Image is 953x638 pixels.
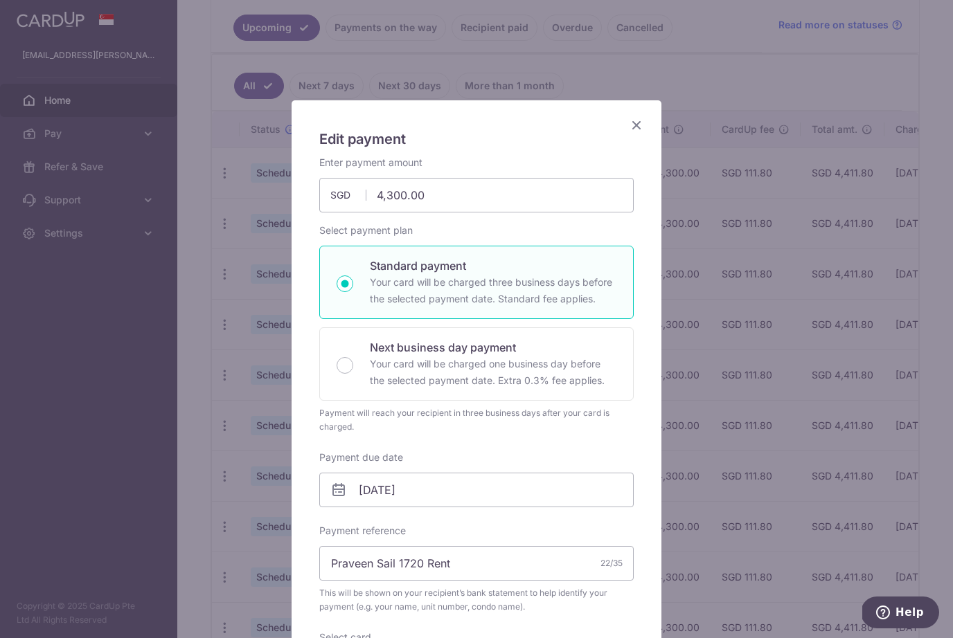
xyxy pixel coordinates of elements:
[319,406,634,434] div: Payment will reach your recipient in three business days after your card is charged.
[628,117,645,134] button: Close
[319,224,413,237] label: Select payment plan
[370,257,616,274] p: Standard payment
[370,339,616,356] p: Next business day payment
[330,188,366,202] span: SGD
[319,524,406,538] label: Payment reference
[862,596,939,631] iframe: Opens a widget where you can find more information
[319,473,634,507] input: DD / MM / YYYY
[600,556,623,570] div: 22/35
[319,156,422,170] label: Enter payment amount
[370,356,616,389] p: Your card will be charged one business day before the selected payment date. Extra 0.3% fee applies.
[370,274,616,307] p: Your card will be charged three business days before the selected payment date. Standard fee appl...
[319,450,403,464] label: Payment due date
[319,178,634,212] input: 0.00
[319,586,634,614] span: This will be shown on your recipient’s bank statement to help identify your payment (e.g. your na...
[319,128,634,150] h5: Edit payment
